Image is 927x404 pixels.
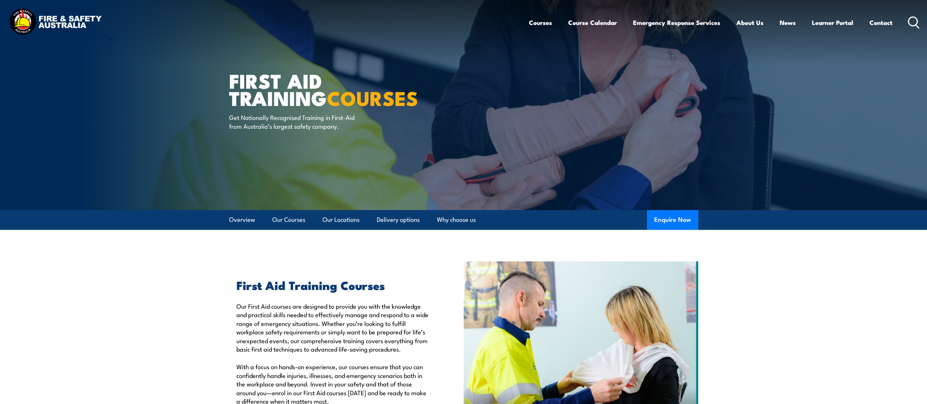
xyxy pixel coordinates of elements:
[529,13,552,32] a: Courses
[568,13,617,32] a: Course Calendar
[633,13,720,32] a: Emergency Response Services
[437,210,476,229] a: Why choose us
[736,13,764,32] a: About Us
[236,280,430,290] h2: First Aid Training Courses
[229,72,410,106] h1: First Aid Training
[812,13,853,32] a: Learner Portal
[869,13,893,32] a: Contact
[323,210,360,229] a: Our Locations
[229,113,363,130] p: Get Nationally Recognised Training in First-Aid from Australia’s largest safety company.
[647,210,698,230] button: Enquire Now
[377,210,420,229] a: Delivery options
[272,210,305,229] a: Our Courses
[229,210,255,229] a: Overview
[780,13,796,32] a: News
[327,82,418,113] strong: COURSES
[236,302,430,353] p: Our First Aid courses are designed to provide you with the knowledge and practical skills needed ...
